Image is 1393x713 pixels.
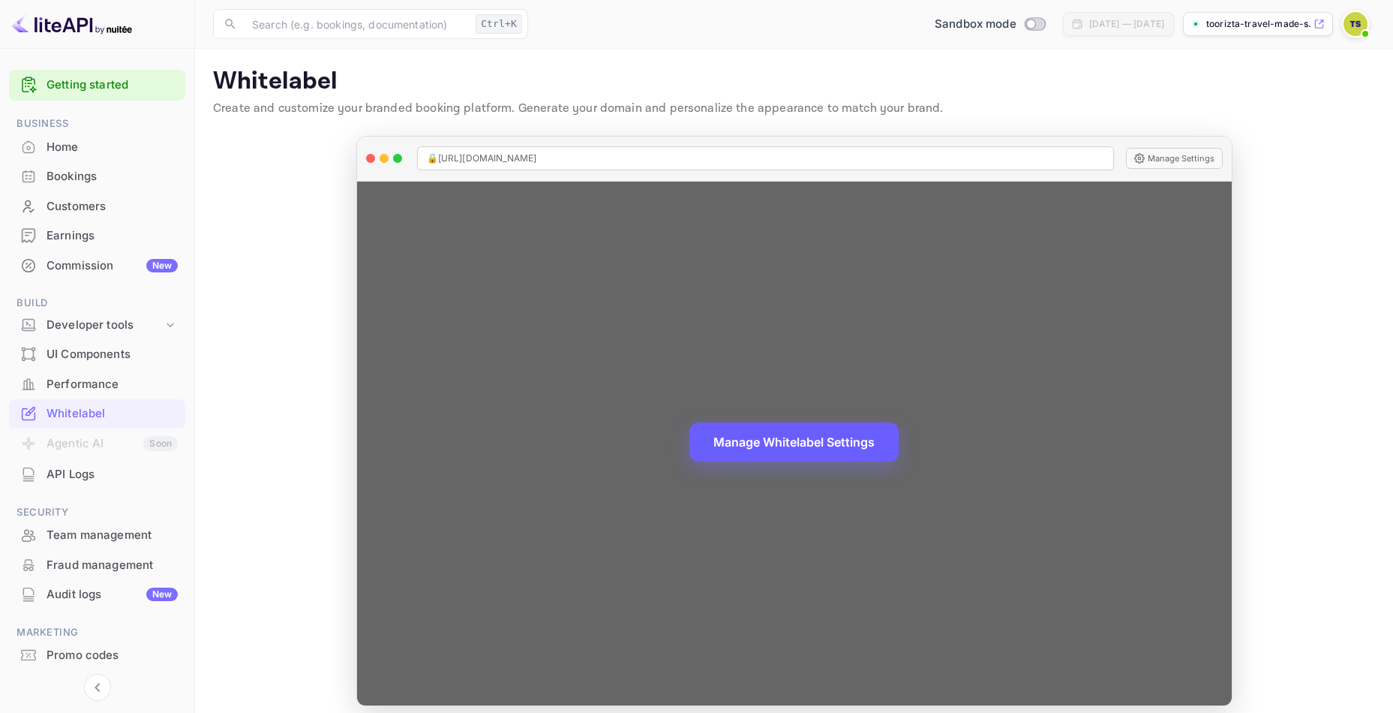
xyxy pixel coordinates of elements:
[47,586,178,603] div: Audit logs
[689,423,899,462] button: Manage Whitelabel Settings
[9,116,185,132] span: Business
[9,624,185,641] span: Marketing
[146,588,178,601] div: New
[9,641,185,669] a: Promo codes
[935,16,1016,33] span: Sandbox mode
[47,466,178,483] div: API Logs
[9,133,185,161] a: Home
[146,259,178,272] div: New
[9,504,185,521] span: Security
[213,67,1375,97] p: Whitelabel
[1343,12,1367,36] img: Toorizta Travel Made Simple
[9,460,185,488] a: API Logs
[929,16,1051,33] div: Switch to Production mode
[476,14,522,34] div: Ctrl+K
[47,227,178,245] div: Earnings
[47,647,178,664] div: Promo codes
[1206,17,1310,31] p: toorizta-travel-made-s...
[9,521,185,549] a: Team management
[84,674,111,701] button: Collapse navigation
[47,139,178,156] div: Home
[243,9,470,39] input: Search (e.g. bookings, documentation)
[9,251,185,279] a: CommissionNew
[47,405,178,423] div: Whitelabel
[12,12,132,36] img: LiteAPI logo
[9,295,185,311] span: Build
[9,162,185,190] a: Bookings
[9,70,185,101] div: Getting started
[9,399,185,427] a: Whitelabel
[1126,148,1223,169] button: Manage Settings
[9,580,185,609] div: Audit logsNew
[9,551,185,579] a: Fraud management
[47,557,178,574] div: Fraud management
[9,340,185,369] div: UI Components
[47,376,178,393] div: Performance
[47,317,163,334] div: Developer tools
[47,346,178,363] div: UI Components
[9,460,185,489] div: API Logs
[427,152,537,165] span: 🔒 [URL][DOMAIN_NAME]
[9,192,185,221] div: Customers
[9,551,185,580] div: Fraud management
[9,251,185,281] div: CommissionNew
[9,521,185,550] div: Team management
[9,580,185,608] a: Audit logsNew
[9,162,185,191] div: Bookings
[9,221,185,251] div: Earnings
[213,100,1375,118] p: Create and customize your branded booking platform. Generate your domain and personalize the appe...
[47,77,178,94] a: Getting started
[47,527,178,544] div: Team management
[1089,17,1164,31] div: [DATE] — [DATE]
[9,370,185,399] div: Performance
[9,641,185,670] div: Promo codes
[9,370,185,398] a: Performance
[9,399,185,429] div: Whitelabel
[47,168,178,185] div: Bookings
[9,221,185,249] a: Earnings
[47,198,178,215] div: Customers
[9,340,185,368] a: UI Components
[9,312,185,338] div: Developer tools
[9,133,185,162] div: Home
[47,257,178,275] div: Commission
[9,192,185,220] a: Customers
